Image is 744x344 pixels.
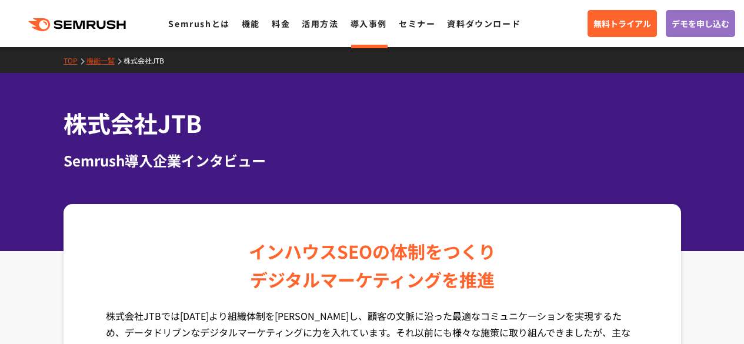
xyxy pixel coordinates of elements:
[249,237,496,293] div: インハウスSEOの体制をつくり デジタルマーケティングを推進
[64,106,681,141] h1: 株式会社JTB
[242,18,260,29] a: 機能
[447,18,521,29] a: 資料ダウンロード
[86,55,124,65] a: 機能一覧
[672,17,729,30] span: デモを申し込む
[351,18,387,29] a: 導入事例
[302,18,338,29] a: 活用方法
[64,150,681,171] div: Semrush導入企業インタビュー
[64,55,86,65] a: TOP
[272,18,290,29] a: 料金
[168,18,229,29] a: Semrushとは
[666,10,735,37] a: デモを申し込む
[593,17,651,30] span: 無料トライアル
[124,55,173,65] a: 株式会社JTB
[399,18,435,29] a: セミナー
[588,10,657,37] a: 無料トライアル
